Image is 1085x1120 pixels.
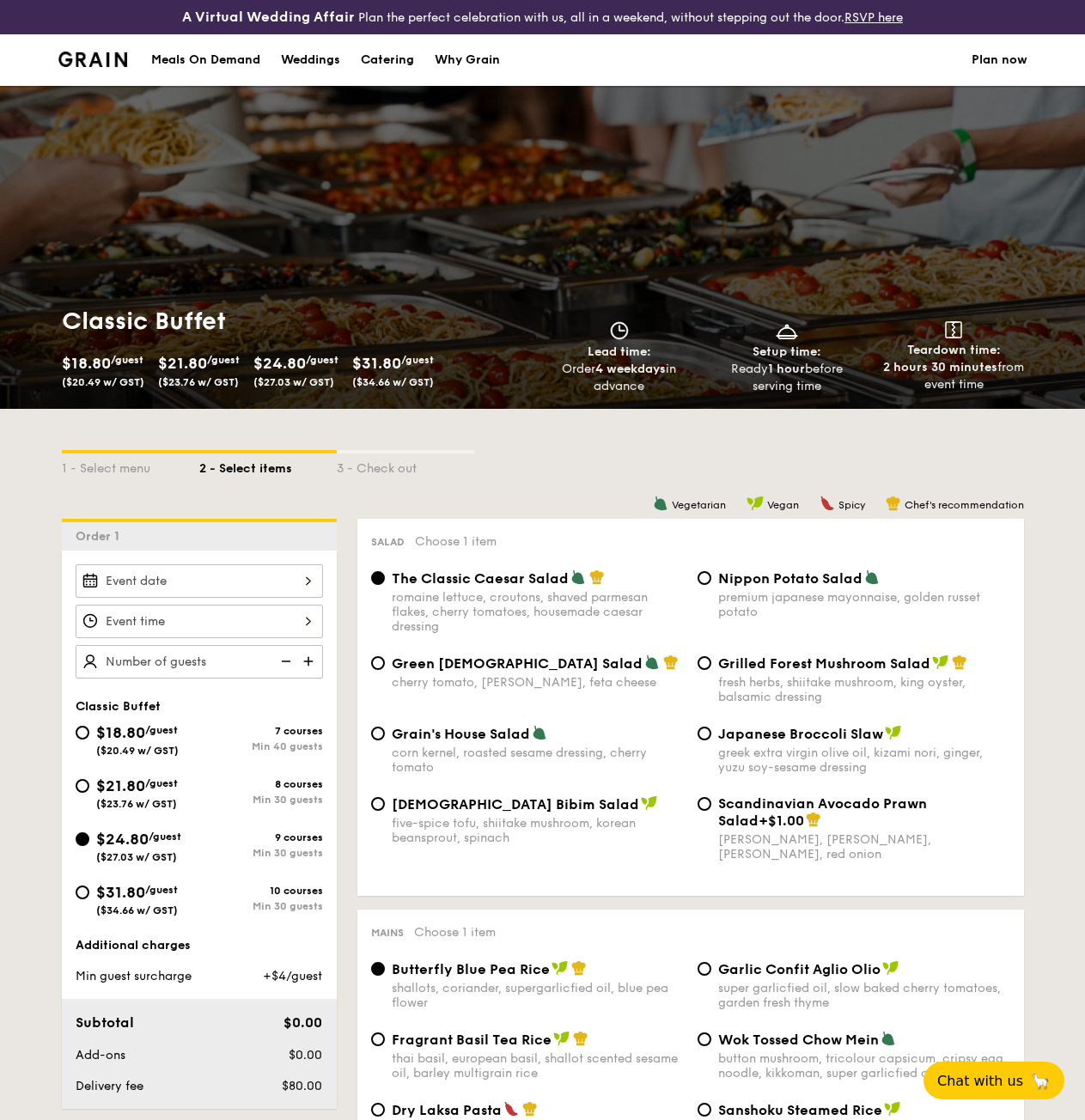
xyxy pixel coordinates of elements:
span: Scandinavian Avocado Prawn Salad [718,795,927,829]
span: /guest [149,831,181,843]
span: $18.80 [62,354,111,373]
span: $21.80 [96,776,145,795]
img: icon-add.58712e84.svg [297,645,323,678]
img: icon-vegan.f8ff3823.svg [884,1101,901,1117]
img: icon-reduce.1d2dbef1.svg [271,645,297,678]
div: Additional charges [76,937,323,954]
div: Plan the perfect celebration with us, all in a weekend, without stepping out the door. [181,7,905,27]
button: Chat with us🦙 [923,1062,1064,1099]
span: $18.80 [96,723,145,742]
img: icon-chef-hat.a58ddaea.svg [886,496,901,511]
span: Chef's recommendation [905,499,1024,511]
img: icon-vegan.f8ff3823.svg [882,960,899,976]
a: RSVP here [844,10,903,25]
div: five-spice tofu, shiitake mushroom, korean beansprout, spinach [392,816,684,845]
span: ($20.49 w/ GST) [96,745,179,757]
img: icon-chef-hat.a58ddaea.svg [522,1101,538,1117]
input: [DEMOGRAPHIC_DATA] Bibim Saladfive-spice tofu, shiitake mushroom, korean beansprout, spinach [371,797,385,811]
img: icon-clock.2db775ea.svg [607,321,632,340]
span: Vegan [767,499,799,511]
input: $21.80/guest($23.76 w/ GST)8 coursesMin 30 guests [76,779,89,793]
input: Wok Tossed Chow Meinbutton mushroom, tricolour capsicum, cripsy egg noodle, kikkoman, super garli... [698,1032,711,1046]
span: +$1.00 [759,813,804,829]
div: Weddings [281,34,340,86]
img: Grain [58,52,128,67]
a: Logotype [58,52,128,67]
span: /guest [111,354,143,366]
span: /guest [207,354,240,366]
span: $24.80 [253,354,306,373]
div: greek extra virgin olive oil, kizami nori, ginger, yuzu soy-sesame dressing [718,746,1010,775]
input: Event date [76,564,323,598]
span: Subtotal [76,1014,134,1031]
span: Green [DEMOGRAPHIC_DATA] Salad [392,655,643,672]
img: icon-vegetarian.fe4039eb.svg [653,496,668,511]
input: The Classic Caesar Saladromaine lettuce, croutons, shaved parmesan flakes, cherry tomatoes, house... [371,571,385,585]
a: Why Grain [424,34,510,86]
img: icon-spicy.37a8142b.svg [503,1101,519,1117]
div: fresh herbs, shiitake mushroom, king oyster, balsamic dressing [718,675,1010,704]
span: Lead time: [588,344,651,359]
div: Why Grain [435,34,500,86]
input: Number of guests [76,645,323,679]
span: $0.00 [289,1048,322,1062]
div: 10 courses [199,885,323,897]
span: ($23.76 w/ GST) [96,798,177,810]
span: Garlic Confit Aglio Olio [718,961,881,977]
span: /guest [145,777,178,789]
span: Vegetarian [672,499,726,511]
img: icon-teardown.65201eee.svg [945,321,962,338]
input: Dry Laksa Pastadried shrimp, coconut cream, laksa leaf [371,1103,385,1117]
img: icon-vegan.f8ff3823.svg [932,654,949,670]
span: Add-ons [76,1048,125,1062]
span: ($34.66 w/ GST) [96,904,178,916]
span: 🦙 [1030,1071,1051,1091]
div: Order in advance [543,361,697,395]
h1: Classic Buffet [62,306,536,337]
span: Teardown time: [907,343,1001,357]
div: Min 30 guests [199,900,323,912]
img: icon-dish.430c3a2e.svg [774,321,800,340]
span: ($20.49 w/ GST) [62,376,144,388]
span: Sanshoku Steamed Rice [718,1102,882,1118]
span: +$4/guest [263,969,322,983]
input: Fragrant Basil Tea Ricethai basil, european basil, shallot scented sesame oil, barley multigrain ... [371,1032,385,1046]
input: Garlic Confit Aglio Oliosuper garlicfied oil, slow baked cherry tomatoes, garden fresh thyme [698,962,711,976]
div: 8 courses [199,778,323,790]
input: Butterfly Blue Pea Riceshallots, coriander, supergarlicfied oil, blue pea flower [371,962,385,976]
a: Meals On Demand [141,34,271,86]
input: Sanshoku Steamed Ricemultigrain rice, roasted black soybean [698,1103,711,1117]
img: icon-chef-hat.a58ddaea.svg [573,1031,588,1046]
span: Butterfly Blue Pea Rice [392,961,550,977]
input: $31.80/guest($34.66 w/ GST)10 coursesMin 30 guests [76,886,89,899]
input: $18.80/guest($20.49 w/ GST)7 coursesMin 40 guests [76,726,89,740]
strong: 1 hour [768,362,805,376]
div: Catering [361,34,414,86]
div: corn kernel, roasted sesame dressing, cherry tomato [392,746,684,775]
span: ($27.03 w/ GST) [96,851,177,863]
div: premium japanese mayonnaise, golden russet potato [718,590,1010,619]
span: /guest [401,354,434,366]
span: ($34.66 w/ GST) [352,376,434,388]
span: $24.80 [96,830,149,849]
a: Plan now [972,34,1027,86]
span: The Classic Caesar Salad [392,570,569,587]
span: $31.80 [96,883,145,902]
img: icon-chef-hat.a58ddaea.svg [806,812,821,827]
span: Spicy [838,499,865,511]
div: Min 40 guests [199,740,323,752]
span: Fragrant Basil Tea Rice [392,1032,552,1048]
img: icon-spicy.37a8142b.svg [820,496,835,511]
span: ($27.03 w/ GST) [253,376,334,388]
div: 9 courses [199,831,323,843]
img: icon-vegetarian.fe4039eb.svg [864,569,880,585]
input: Japanese Broccoli Slawgreek extra virgin olive oil, kizami nori, ginger, yuzu soy-sesame dressing [698,727,711,740]
span: $80.00 [282,1079,322,1093]
input: Event time [76,605,323,638]
img: icon-vegetarian.fe4039eb.svg [644,654,660,670]
div: Ready before serving time [710,361,863,395]
span: $21.80 [158,354,207,373]
div: cherry tomato, [PERSON_NAME], feta cheese [392,675,684,690]
img: icon-vegan.f8ff3823.svg [885,725,902,740]
img: icon-vegan.f8ff3823.svg [552,960,569,976]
